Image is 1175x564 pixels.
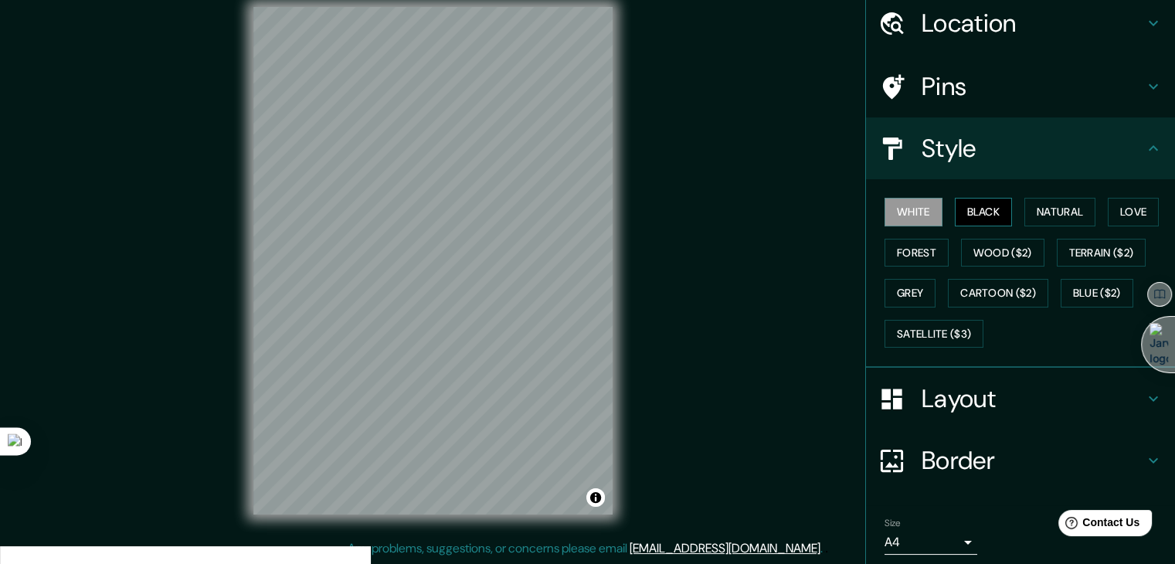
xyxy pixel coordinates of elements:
[630,540,820,556] a: [EMAIL_ADDRESS][DOMAIN_NAME]
[866,368,1175,430] div: Layout
[885,239,949,267] button: Forest
[922,445,1144,476] h4: Border
[885,517,901,530] label: Size
[922,8,1144,39] h4: Location
[948,279,1048,307] button: Cartoon ($2)
[922,383,1144,414] h4: Layout
[866,56,1175,117] div: Pins
[1037,504,1158,547] iframe: Help widget launcher
[885,320,983,348] button: Satellite ($3)
[253,7,613,515] canvas: Map
[1108,198,1159,226] button: Love
[866,117,1175,179] div: Style
[885,198,942,226] button: White
[866,430,1175,491] div: Border
[922,133,1144,164] h4: Style
[885,279,936,307] button: Grey
[961,239,1044,267] button: Wood ($2)
[922,71,1144,102] h4: Pins
[1061,279,1133,307] button: Blue ($2)
[348,539,823,558] p: Any problems, suggestions, or concerns please email .
[586,488,605,507] button: Toggle attribution
[825,539,828,558] div: .
[955,198,1013,226] button: Black
[885,530,977,555] div: A4
[1057,239,1146,267] button: Terrain ($2)
[823,539,825,558] div: .
[1024,198,1095,226] button: Natural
